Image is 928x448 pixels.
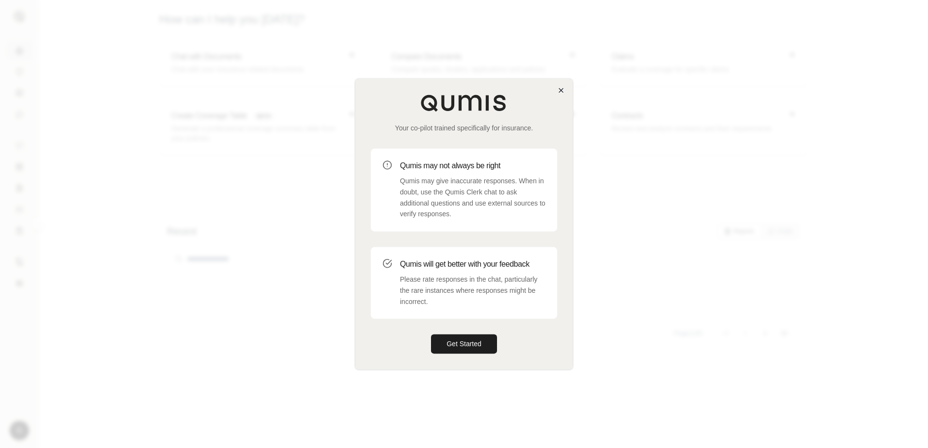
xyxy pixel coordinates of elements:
p: Please rate responses in the chat, particularly the rare instances where responses might be incor... [400,274,546,307]
img: Qumis Logo [420,94,508,112]
h3: Qumis may not always be right [400,160,546,172]
button: Get Started [431,335,497,354]
p: Your co-pilot trained specifically for insurance. [371,123,557,133]
h3: Qumis will get better with your feedback [400,258,546,270]
p: Qumis may give inaccurate responses. When in doubt, use the Qumis Clerk chat to ask additional qu... [400,176,546,220]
